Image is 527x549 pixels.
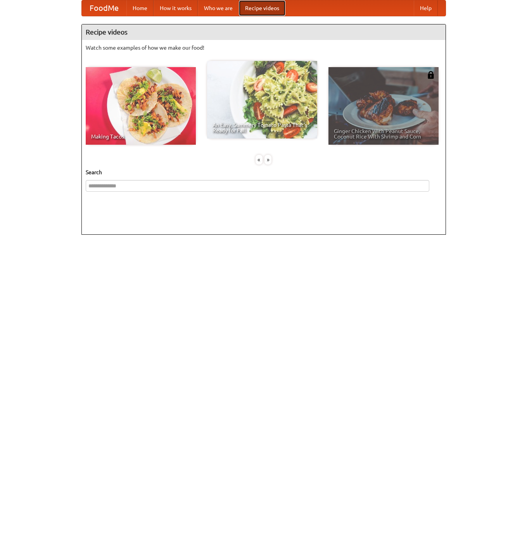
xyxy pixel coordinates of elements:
a: Who we are [198,0,239,16]
a: An Easy, Summery Tomato Pasta That's Ready for Fall [207,61,317,139]
h5: Search [86,168,442,176]
span: Making Tacos [91,134,190,139]
a: Recipe videos [239,0,285,16]
a: Help [414,0,438,16]
div: « [256,155,263,165]
span: An Easy, Summery Tomato Pasta That's Ready for Fall [213,122,312,133]
p: Watch some examples of how we make our food! [86,44,442,52]
a: FoodMe [82,0,126,16]
img: 483408.png [427,71,435,79]
a: Home [126,0,154,16]
div: » [264,155,271,165]
a: Making Tacos [86,67,196,145]
h4: Recipe videos [82,24,446,40]
a: How it works [154,0,198,16]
